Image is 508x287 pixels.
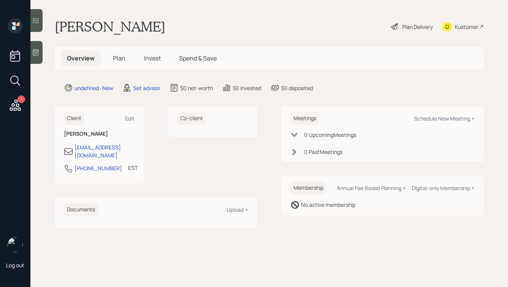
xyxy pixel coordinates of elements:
span: Invest [144,54,161,62]
div: 1 [17,95,25,103]
div: $0 deposited [281,84,313,92]
div: 0 Past Meeting s [304,148,343,156]
img: hunter_neumayer.jpg [8,237,23,252]
div: undefined · New [75,84,113,92]
div: Set advisor [133,84,160,92]
h6: Client [64,112,84,125]
h1: [PERSON_NAME] [55,18,165,35]
div: Plan Delivery [402,23,433,31]
div: Digital-only Membership + [412,184,475,192]
div: Upload + [227,206,248,213]
h6: Co-client [177,112,206,125]
span: Overview [67,54,95,62]
h6: [PERSON_NAME] [64,131,135,137]
div: $0 invested [233,84,261,92]
h6: Membership [291,182,327,194]
div: 0 Upcoming Meeting s [304,131,356,139]
div: Edit [125,115,135,122]
div: Annual Fee Based Planning + [337,184,406,192]
div: $0 net-worth [180,84,213,92]
div: [PHONE_NUMBER] [75,164,122,172]
div: Schedule New Meeting + [414,115,475,122]
h6: Meetings [291,112,319,125]
div: [EMAIL_ADDRESS][DOMAIN_NAME] [75,143,135,159]
span: Plan [113,54,125,62]
div: Log out [6,262,24,269]
span: Spend & Save [179,54,217,62]
h6: Documents [64,203,98,216]
div: No active membership [301,201,356,209]
div: EST [128,164,138,172]
div: Kustomer [455,23,478,31]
